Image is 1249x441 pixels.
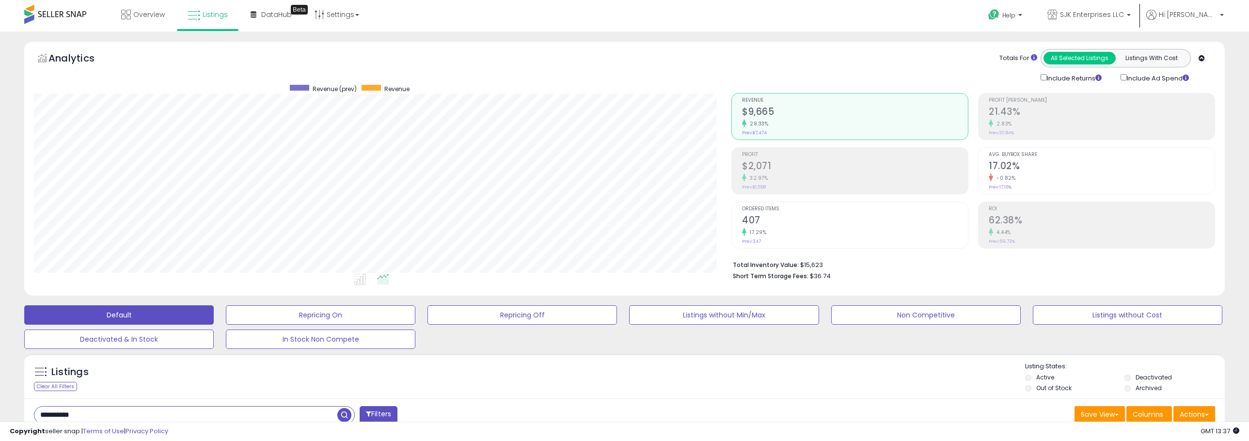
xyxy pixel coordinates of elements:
[1036,373,1054,381] label: Active
[742,206,968,212] span: Ordered Items
[1126,406,1172,423] button: Columns
[34,382,77,391] div: Clear All Filters
[733,258,1208,270] li: $15,623
[993,174,1015,182] small: -0.82%
[313,85,357,93] span: Revenue (prev)
[1113,72,1204,83] div: Include Ad Spend
[988,9,1000,21] i: Get Help
[24,305,214,325] button: Default
[226,330,415,349] button: In Stock Non Compete
[1033,72,1113,83] div: Include Returns
[226,305,415,325] button: Repricing On
[51,365,89,379] h5: Listings
[1043,52,1116,64] button: All Selected Listings
[989,206,1215,212] span: ROI
[989,160,1215,173] h2: 17.02%
[203,10,228,19] span: Listings
[1201,426,1239,436] span: 2025-09-7 13:37 GMT
[1002,11,1015,19] span: Help
[384,85,410,93] span: Revenue
[1033,305,1222,325] button: Listings without Cost
[1136,373,1172,381] label: Deactivated
[989,98,1215,103] span: Profit [PERSON_NAME]
[993,120,1012,127] small: 2.83%
[10,427,168,436] div: seller snap | |
[427,305,617,325] button: Repricing Off
[999,54,1037,63] div: Totals For
[126,426,168,436] a: Privacy Policy
[261,10,292,19] span: DataHub
[291,5,308,15] div: Tooltip anchor
[1036,384,1072,392] label: Out of Stock
[1115,52,1187,64] button: Listings With Cost
[48,51,113,67] h5: Analytics
[83,426,124,436] a: Terms of Use
[1136,384,1162,392] label: Archived
[1159,10,1217,19] span: Hi [PERSON_NAME]
[1146,10,1224,31] a: Hi [PERSON_NAME]
[1060,10,1124,19] span: SJK Enterprises LLC
[1025,362,1225,371] p: Listing States:
[746,229,766,236] small: 17.29%
[742,106,968,119] h2: $9,665
[980,1,1032,31] a: Help
[746,120,768,127] small: 29.33%
[989,130,1014,136] small: Prev: 20.84%
[742,238,761,244] small: Prev: 347
[993,229,1011,236] small: 4.44%
[810,271,831,281] span: $36.74
[1075,406,1125,423] button: Save View
[989,238,1015,244] small: Prev: 59.73%
[989,215,1215,228] h2: 62.38%
[989,152,1215,157] span: Avg. Buybox Share
[733,272,808,280] b: Short Term Storage Fees:
[742,184,766,190] small: Prev: $1,558
[1133,409,1163,419] span: Columns
[629,305,819,325] button: Listings without Min/Max
[989,184,1012,190] small: Prev: 17.16%
[133,10,165,19] span: Overview
[742,160,968,173] h2: $2,071
[742,215,968,228] h2: 407
[742,98,968,103] span: Revenue
[733,261,799,269] b: Total Inventory Value:
[360,406,397,423] button: Filters
[989,106,1215,119] h2: 21.43%
[742,130,767,136] small: Prev: $7,474
[831,305,1021,325] button: Non Competitive
[10,426,45,436] strong: Copyright
[746,174,768,182] small: 32.97%
[742,152,968,157] span: Profit
[24,330,214,349] button: Deactivated & In Stock
[1173,406,1215,423] button: Actions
